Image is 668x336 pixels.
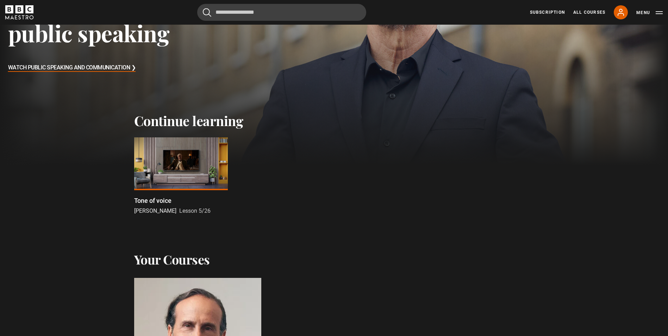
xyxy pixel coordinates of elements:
h2: Continue learning [134,113,534,129]
button: Toggle navigation [636,9,663,16]
span: [PERSON_NAME] [134,207,176,214]
input: Search [197,4,366,21]
span: Lesson 5/26 [179,207,211,214]
a: Tone of voice [PERSON_NAME] Lesson 5/26 [134,137,228,215]
h3: Watch Public Speaking and Communication ❯ [8,63,136,73]
a: All Courses [573,9,605,15]
h2: Your Courses [134,252,210,267]
a: Subscription [530,9,565,15]
p: Tone of voice [134,196,171,205]
button: Submit the search query [203,8,211,17]
svg: BBC Maestro [5,5,33,19]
